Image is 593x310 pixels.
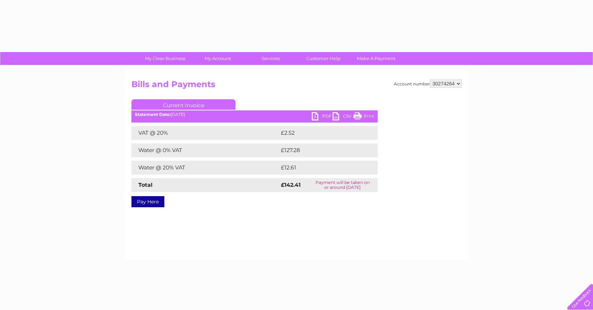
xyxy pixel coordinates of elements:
[131,99,235,110] a: Current Invoice
[281,182,301,188] strong: £142.41
[135,112,171,117] b: Statement Date:
[138,182,153,188] strong: Total
[131,126,279,140] td: VAT @ 20%
[353,112,374,122] a: Print
[279,161,362,175] td: £12.61
[131,196,164,207] a: Pay Here
[333,112,353,122] a: CSV
[347,52,405,65] a: Make A Payment
[279,126,361,140] td: £2.52
[312,112,333,122] a: PDF
[131,112,378,117] div: [DATE]
[189,52,247,65] a: My Account
[131,143,279,157] td: Water @ 0% VAT
[131,79,462,93] h2: Bills and Payments
[137,52,194,65] a: My Clear Business
[295,52,352,65] a: Customer Help
[394,79,462,88] div: Account number
[279,143,364,157] td: £127.28
[242,52,299,65] a: Services
[308,178,378,192] td: Payment will be taken on or around [DATE]
[131,161,279,175] td: Water @ 20% VAT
